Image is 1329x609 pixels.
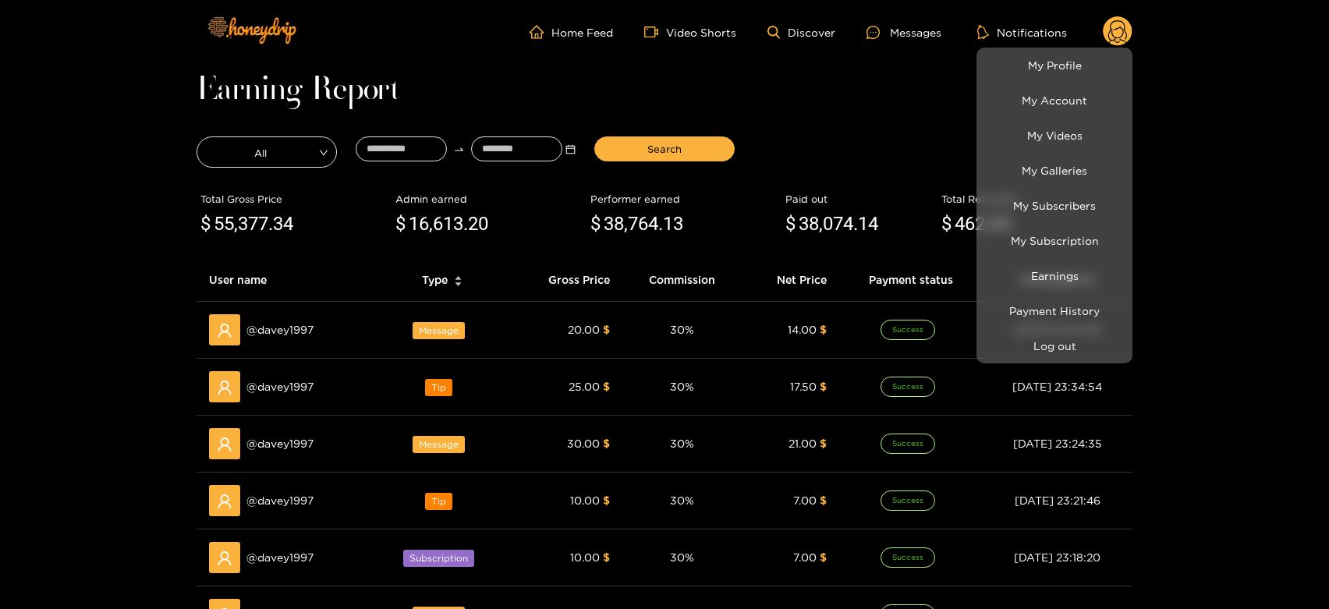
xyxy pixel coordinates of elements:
[980,122,1129,149] a: My Videos
[980,297,1129,324] a: Payment History
[980,51,1129,79] a: My Profile
[980,227,1129,254] a: My Subscription
[980,332,1129,359] button: Log out
[980,192,1129,219] a: My Subscribers
[980,87,1129,114] a: My Account
[980,262,1129,289] a: Earnings
[980,157,1129,184] a: My Galleries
